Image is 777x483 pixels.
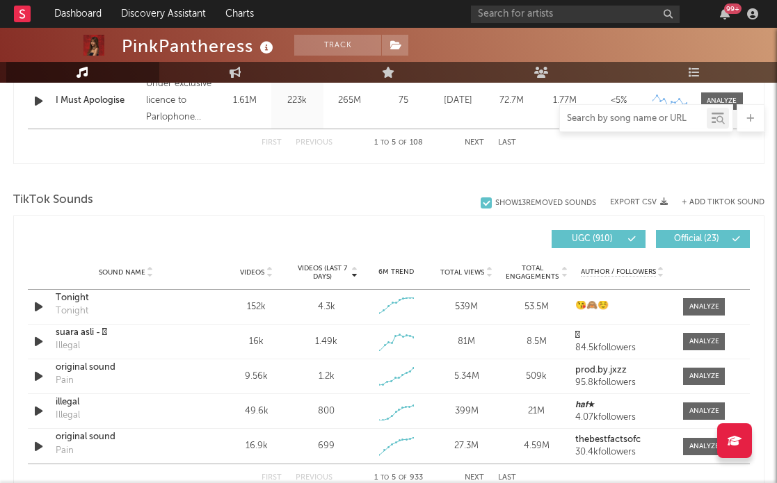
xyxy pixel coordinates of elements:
button: First [262,139,282,147]
div: 509k [505,370,568,384]
button: Last [498,474,516,482]
span: TikTok Sounds [13,192,93,208]
button: 99+ [720,8,730,19]
div: 6M Trend [365,267,428,277]
div: Tonight [56,304,88,318]
a: prod.by.jxzz [575,366,670,375]
strong: 𝙝𝙖𝙛★ [575,400,595,409]
div: PinkPantheress [122,35,277,58]
strong: 𖠋 [575,331,580,340]
a: suara asli - 𖠋 [56,326,198,340]
a: thebestfactsofc [575,435,670,445]
div: 5.34M [435,370,498,384]
div: 21M [505,404,568,418]
span: to [381,140,389,146]
input: Search for artists [471,6,680,23]
strong: thebestfactsofc [575,435,641,444]
div: 99 + [724,3,742,14]
button: Last [498,139,516,147]
div: 4.3k [318,300,335,314]
div: 27.3M [435,439,498,453]
a: I Must Apologise [56,94,139,108]
div: 81M [435,335,498,349]
a: original sound [56,361,198,375]
button: + Add TikTok Sound [668,199,764,206]
div: Under exclusive licence to Parlophone Records Limited, © 2021 PinkPantheress [146,76,216,126]
div: Illegal [56,409,80,423]
div: [DATE] [435,94,481,108]
div: Illegal [56,339,80,353]
div: 223k [275,94,320,108]
div: 1.2k [319,370,335,384]
div: 1.49k [315,335,337,349]
div: 399M [435,404,498,418]
span: Sound Name [99,268,145,277]
div: 75 [379,94,428,108]
a: 𝙝𝙖𝙛★ [575,400,670,410]
div: 1.77M [542,94,588,108]
div: 1 5 108 [360,135,437,152]
span: Videos (last 7 days) [295,264,350,281]
span: to [381,475,389,481]
a: 𖠋 [575,331,670,341]
div: 49.6k [225,404,288,418]
button: Export CSV [610,198,668,206]
span: of [399,475,407,481]
button: Next [465,474,484,482]
div: 30.4k followers [575,448,670,457]
span: of [399,140,407,146]
span: Author / Followers [581,268,656,277]
div: 539M [435,300,498,314]
strong: prod.by.jxzz [575,366,627,375]
strong: 😘🙈☺️ [575,301,609,310]
button: + Add TikTok Sound [682,199,764,206]
a: Tonight [56,291,198,305]
div: 8.5M [505,335,568,349]
div: 152k [225,300,288,314]
a: original sound [56,430,198,444]
div: 4.59M [505,439,568,453]
div: 265M [327,94,372,108]
div: 84.5k followers [575,343,670,353]
span: UGC ( 910 ) [561,235,625,243]
div: Pain [56,374,74,388]
div: <5% [595,94,642,108]
input: Search by song name or URL [560,113,707,124]
div: Pain [56,444,74,458]
span: Official ( 23 ) [665,235,729,243]
button: Official(23) [656,230,750,248]
button: Track [294,35,381,56]
div: 800 [318,404,335,418]
span: Total Engagements [505,264,560,281]
button: Previous [296,139,333,147]
a: illegal [56,395,198,409]
div: 699 [318,439,335,453]
a: 😘🙈☺️ [575,301,670,311]
span: Total Views [440,268,484,277]
div: Show 13 Removed Sounds [495,199,596,208]
div: 16k [225,335,288,349]
div: 72.7M [488,94,535,108]
div: 16.9k [225,439,288,453]
div: 53.5M [505,300,568,314]
button: Previous [296,474,333,482]
button: First [262,474,282,482]
div: 4.07k followers [575,413,670,423]
div: 95.8k followers [575,378,670,388]
div: 9.56k [225,370,288,384]
div: 1.61M [223,94,268,108]
span: Videos [240,268,264,277]
button: UGC(910) [552,230,646,248]
button: Next [465,139,484,147]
